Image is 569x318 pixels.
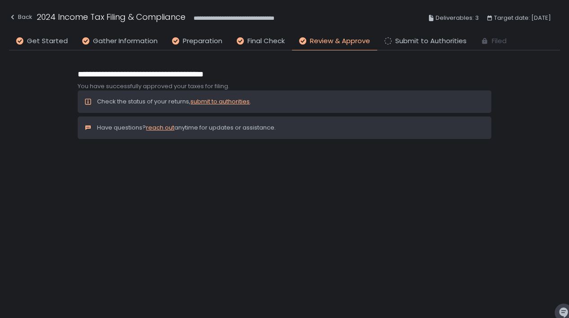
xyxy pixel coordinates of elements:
[93,36,158,46] span: Gather Information
[492,36,507,46] span: Filed
[97,98,251,106] p: Check the status of your returns, .
[78,82,491,90] div: You have successfully approved your taxes for filing.
[395,36,467,46] span: Submit to Authorities
[310,36,370,46] span: Review & Approve
[183,36,222,46] span: Preparation
[9,12,32,22] div: Back
[146,123,174,132] a: reach out
[97,124,276,132] p: Have questions? anytime for updates or assistance.
[494,13,551,23] span: Target date: [DATE]
[27,36,68,46] span: Get Started
[190,97,250,106] a: submit to authorities
[37,11,185,23] h1: 2024 Income Tax Filing & Compliance
[436,13,479,23] span: Deliverables: 3
[9,11,32,26] button: Back
[247,36,285,46] span: Final Check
